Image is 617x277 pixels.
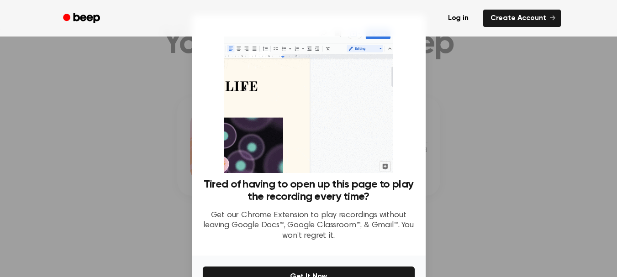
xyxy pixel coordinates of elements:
p: Get our Chrome Extension to play recordings without leaving Google Docs™, Google Classroom™, & Gm... [203,210,415,241]
a: Beep [57,10,108,27]
a: Log in [439,8,478,29]
h3: Tired of having to open up this page to play the recording every time? [203,178,415,203]
a: Create Account [483,10,561,27]
img: Beep extension in action [224,26,393,173]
